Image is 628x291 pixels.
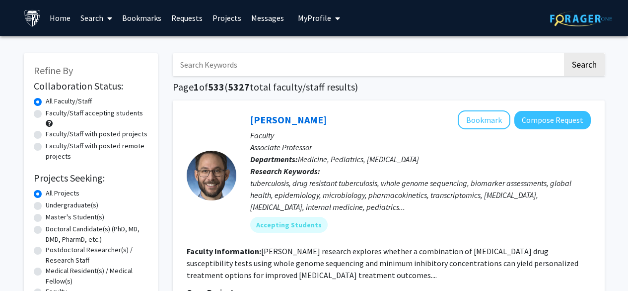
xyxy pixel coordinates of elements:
img: ForagerOne Logo [550,11,612,26]
a: Requests [166,0,208,35]
mat-chip: Accepting Students [250,217,328,233]
p: Faculty [250,129,591,141]
label: Doctoral Candidate(s) (PhD, MD, DMD, PharmD, etc.) [46,224,148,245]
a: [PERSON_NAME] [250,113,327,126]
label: Undergraduate(s) [46,200,98,210]
span: 1 [194,81,199,93]
label: Postdoctoral Researcher(s) / Research Staff [46,245,148,266]
button: Add Jeffrey Tornheim to Bookmarks [458,110,510,129]
img: Johns Hopkins University Logo [24,9,41,27]
input: Search Keywords [173,53,562,76]
span: 5327 [228,81,250,93]
a: Home [45,0,75,35]
a: Bookmarks [117,0,166,35]
span: Medicine, Pediatrics, [MEDICAL_DATA] [298,154,419,164]
button: Compose Request to Jeffrey Tornheim [514,111,591,129]
label: Faculty/Staff with posted remote projects [46,141,148,162]
button: Search [564,53,605,76]
b: Departments: [250,154,298,164]
h2: Collaboration Status: [34,80,148,92]
h2: Projects Seeking: [34,172,148,184]
label: Faculty/Staff accepting students [46,108,143,118]
fg-read-more: [PERSON_NAME] research explores whether a combination of [MEDICAL_DATA] drug susceptibility tests... [187,246,578,280]
label: All Projects [46,188,79,198]
a: Search [75,0,117,35]
label: Master's Student(s) [46,212,104,222]
iframe: Chat [7,246,42,284]
label: Faculty/Staff with posted projects [46,129,147,139]
span: 533 [208,81,224,93]
a: Messages [246,0,289,35]
p: Associate Professor [250,141,591,153]
label: All Faculty/Staff [46,96,92,106]
span: My Profile [298,13,331,23]
b: Research Keywords: [250,166,320,176]
h1: Page of ( total faculty/staff results) [173,81,605,93]
a: Projects [208,0,246,35]
div: tuberculosis, drug resistant tuberculosis, whole genome sequencing, biomarker assessments, global... [250,177,591,213]
b: Faculty Information: [187,246,261,256]
label: Medical Resident(s) / Medical Fellow(s) [46,266,148,287]
span: Refine By [34,64,73,77]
